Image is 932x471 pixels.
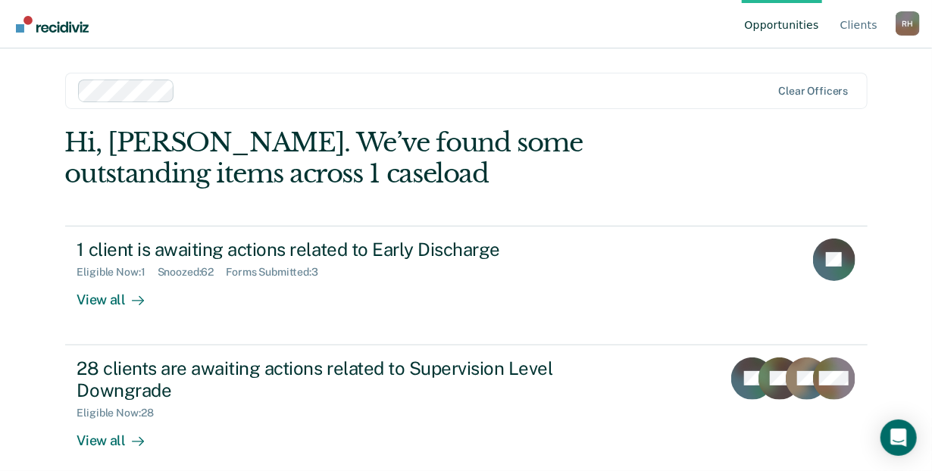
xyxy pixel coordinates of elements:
[77,420,162,449] div: View all
[77,357,609,401] div: 28 clients are awaiting actions related to Supervision Level Downgrade
[16,16,89,33] img: Recidiviz
[896,11,920,36] button: Profile dropdown button
[226,266,330,279] div: Forms Submitted : 3
[65,226,868,345] a: 1 client is awaiting actions related to Early DischargeEligible Now:1Snoozed:62Forms Submitted:3V...
[77,279,162,308] div: View all
[77,239,609,260] div: 1 client is awaiting actions related to Early Discharge
[880,420,917,456] div: Open Intercom Messenger
[65,127,707,189] div: Hi, [PERSON_NAME]. We’ve found some outstanding items across 1 caseload
[778,85,848,98] div: Clear officers
[158,266,227,279] div: Snoozed : 62
[77,266,158,279] div: Eligible Now : 1
[77,407,166,420] div: Eligible Now : 28
[896,11,920,36] div: R H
